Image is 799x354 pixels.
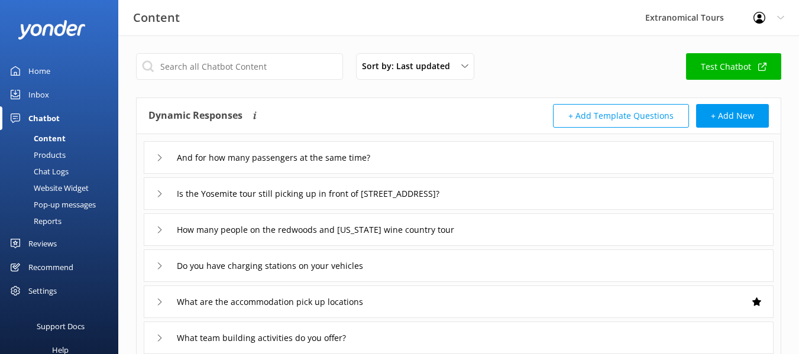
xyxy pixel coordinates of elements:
div: Chatbot [28,106,60,130]
a: Content [7,130,118,147]
span: Sort by: Last updated [362,60,457,73]
div: Reports [7,213,62,229]
a: Website Widget [7,180,118,196]
a: Test Chatbot [686,53,781,80]
div: Settings [28,279,57,303]
div: Home [28,59,50,83]
div: Website Widget [7,180,89,196]
div: Chat Logs [7,163,69,180]
h3: Content [133,8,180,27]
div: Reviews [28,232,57,255]
a: Pop-up messages [7,196,118,213]
div: Content [7,130,66,147]
div: Pop-up messages [7,196,96,213]
button: + Add Template Questions [553,104,689,128]
a: Reports [7,213,118,229]
div: Inbox [28,83,49,106]
img: yonder-white-logo.png [18,20,86,40]
a: Products [7,147,118,163]
h4: Dynamic Responses [148,104,242,128]
button: + Add New [696,104,769,128]
div: Support Docs [37,314,85,338]
a: Chat Logs [7,163,118,180]
div: Recommend [28,255,73,279]
input: Search all Chatbot Content [136,53,343,80]
div: Products [7,147,66,163]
